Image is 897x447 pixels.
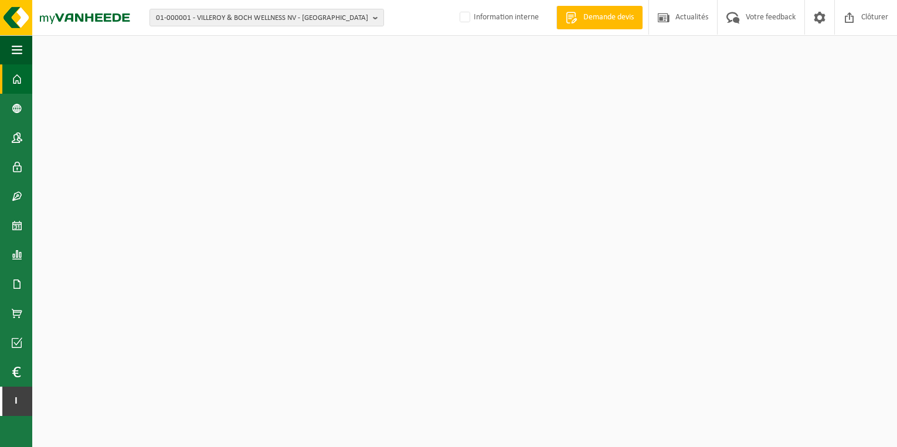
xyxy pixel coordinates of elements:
span: Demande devis [580,12,637,23]
label: Information interne [457,9,539,26]
span: I [12,387,21,416]
button: 01-000001 - VILLEROY & BOCH WELLNESS NV - [GEOGRAPHIC_DATA] [149,9,384,26]
a: Demande devis [556,6,643,29]
span: 01-000001 - VILLEROY & BOCH WELLNESS NV - [GEOGRAPHIC_DATA] [156,9,368,27]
